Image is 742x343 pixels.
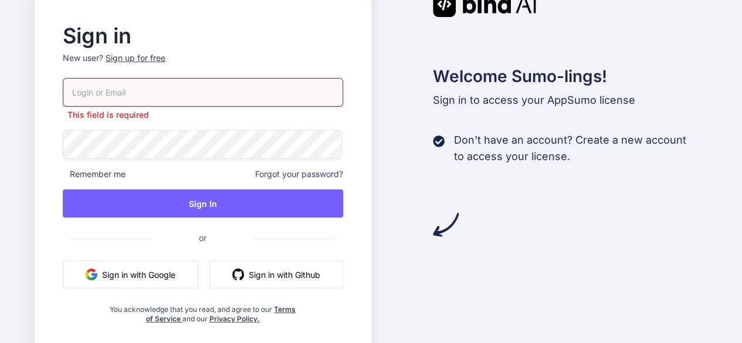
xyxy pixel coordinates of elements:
[209,260,343,288] button: Sign in with Github
[433,92,708,108] p: Sign in to access your AppSumo license
[63,78,343,107] input: Login or Email
[209,314,260,323] a: Privacy Policy.
[110,298,296,324] div: You acknowledge that you read, and agree to our and our
[106,52,165,64] div: Sign up for free
[454,132,686,165] p: Don't have an account? Create a new account to access your license.
[146,305,296,323] a: Terms of Service
[63,52,343,78] p: New user?
[255,168,343,180] span: Forgot your password?
[433,212,459,237] img: arrow
[63,189,343,218] button: Sign In
[86,269,97,280] img: google
[63,26,343,45] h2: Sign in
[63,109,343,121] p: This field is required
[152,223,253,252] span: or
[63,260,198,288] button: Sign in with Google
[433,64,708,89] h2: Welcome Sumo-lings!
[63,168,126,180] span: Remember me
[232,269,244,280] img: github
